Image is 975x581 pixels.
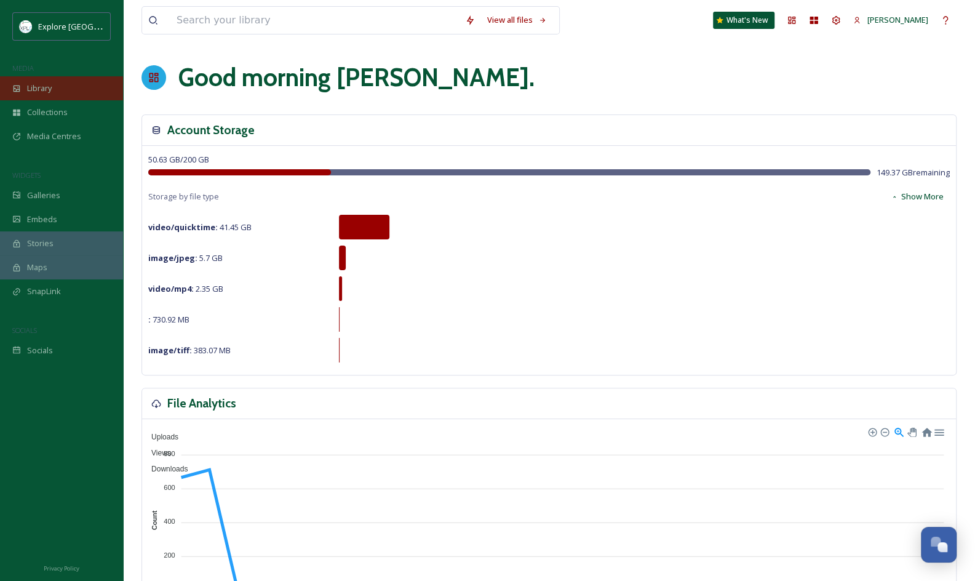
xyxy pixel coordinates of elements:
[167,395,236,412] h3: File Analytics
[27,238,54,249] span: Stories
[142,465,188,473] span: Downloads
[38,20,207,32] span: Explore [GEOGRAPHIC_DATA][PERSON_NAME]
[907,428,915,435] div: Panning
[164,449,175,457] tspan: 800
[164,483,175,491] tspan: 600
[148,314,189,325] span: 730.92 MB
[27,130,81,142] span: Media Centres
[933,426,944,436] div: Menu
[481,8,553,32] a: View all files
[27,345,53,356] span: Socials
[867,427,876,436] div: Zoom In
[142,449,171,457] span: Views
[148,252,223,263] span: 5.7 GB
[12,326,37,335] span: SOCIALS
[148,154,209,165] span: 50.63 GB / 200 GB
[12,63,34,73] span: MEDIA
[27,106,68,118] span: Collections
[148,283,223,294] span: 2.35 GB
[877,167,950,178] span: 149.37 GB remaining
[44,560,79,575] a: Privacy Policy
[148,222,252,233] span: 41.45 GB
[27,190,60,201] span: Galleries
[713,12,774,29] a: What's New
[151,510,158,530] text: Count
[893,426,904,436] div: Selection Zoom
[167,121,255,139] h3: Account Storage
[27,262,47,273] span: Maps
[44,564,79,572] span: Privacy Policy
[880,427,888,436] div: Zoom Out
[164,551,175,559] tspan: 200
[12,170,41,180] span: WIDGETS
[164,517,175,524] tspan: 400
[148,252,197,263] strong: image/jpeg :
[867,14,928,25] span: [PERSON_NAME]
[142,433,178,441] span: Uploads
[148,345,192,356] strong: image/tiff :
[148,222,218,233] strong: video/quicktime :
[148,283,194,294] strong: video/mp4 :
[20,20,32,33] img: north%20marion%20account.png
[178,59,535,96] h1: Good morning [PERSON_NAME] .
[921,527,957,563] button: Open Chat
[847,8,934,32] a: [PERSON_NAME]
[27,214,57,225] span: Embeds
[27,82,52,94] span: Library
[148,345,231,356] span: 383.07 MB
[170,7,459,34] input: Search your library
[885,185,950,209] button: Show More
[148,191,219,202] span: Storage by file type
[921,426,931,436] div: Reset Zoom
[27,286,61,297] span: SnapLink
[148,314,151,325] strong: :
